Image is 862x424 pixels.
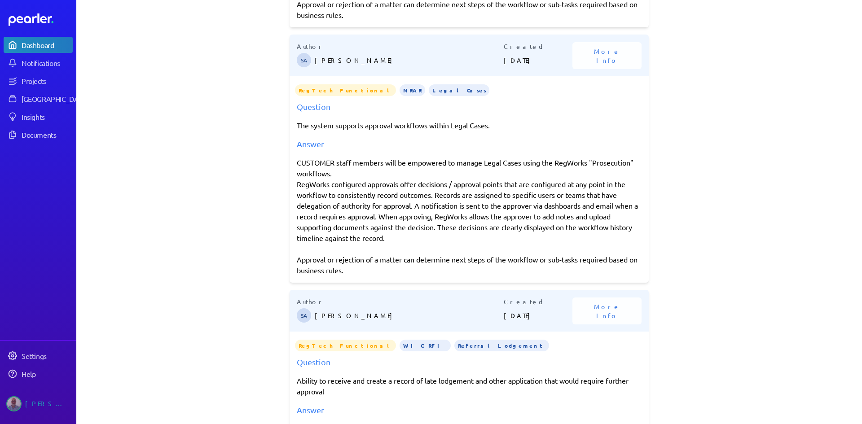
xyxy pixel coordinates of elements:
[6,396,22,411] img: Jason Riches
[25,396,70,411] div: [PERSON_NAME]
[4,37,73,53] a: Dashboard
[22,58,72,67] div: Notifications
[297,308,311,323] span: Steve Ackermann
[400,340,451,351] span: WIC RFI
[297,138,642,150] div: Answer
[572,42,642,69] button: More Info
[4,366,73,382] a: Help
[4,55,73,71] a: Notifications
[297,53,311,67] span: Steve Ackermann
[4,109,73,125] a: Insights
[295,340,396,351] span: RegTech Functional
[400,84,425,96] span: NRAR
[583,47,631,65] span: More Info
[22,130,72,139] div: Documents
[504,51,573,69] p: [DATE]
[297,375,642,397] p: Ability to receive and create a record of late lodgement and other application that would require...
[9,13,73,26] a: Dashboard
[454,340,549,351] span: Referral Lodgement
[22,40,72,49] div: Dashboard
[22,76,72,85] div: Projects
[4,91,73,107] a: [GEOGRAPHIC_DATA]
[297,297,504,306] p: Author
[315,306,504,324] p: [PERSON_NAME]
[297,356,642,368] div: Question
[297,120,642,131] p: The system supports approval workflows within Legal Cases.
[315,51,504,69] p: [PERSON_NAME]
[429,84,489,96] span: Legal Cases
[22,112,72,121] div: Insights
[297,404,642,416] div: Answer
[297,157,642,275] div: CUSTOMER staff members will be empowered to manage Legal Cases using the RegWorks "Prosecution" w...
[22,351,72,360] div: Settings
[22,369,72,378] div: Help
[504,306,573,324] p: [DATE]
[572,297,642,324] button: More Info
[4,348,73,364] a: Settings
[297,101,642,113] div: Question
[22,94,88,103] div: [GEOGRAPHIC_DATA]
[583,302,631,320] span: More Info
[295,84,396,96] span: RegTech Functional
[504,42,573,51] p: Created
[297,42,504,51] p: Author
[4,393,73,415] a: Jason Riches's photo[PERSON_NAME]
[4,127,73,143] a: Documents
[504,297,573,306] p: Created
[4,73,73,89] a: Projects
